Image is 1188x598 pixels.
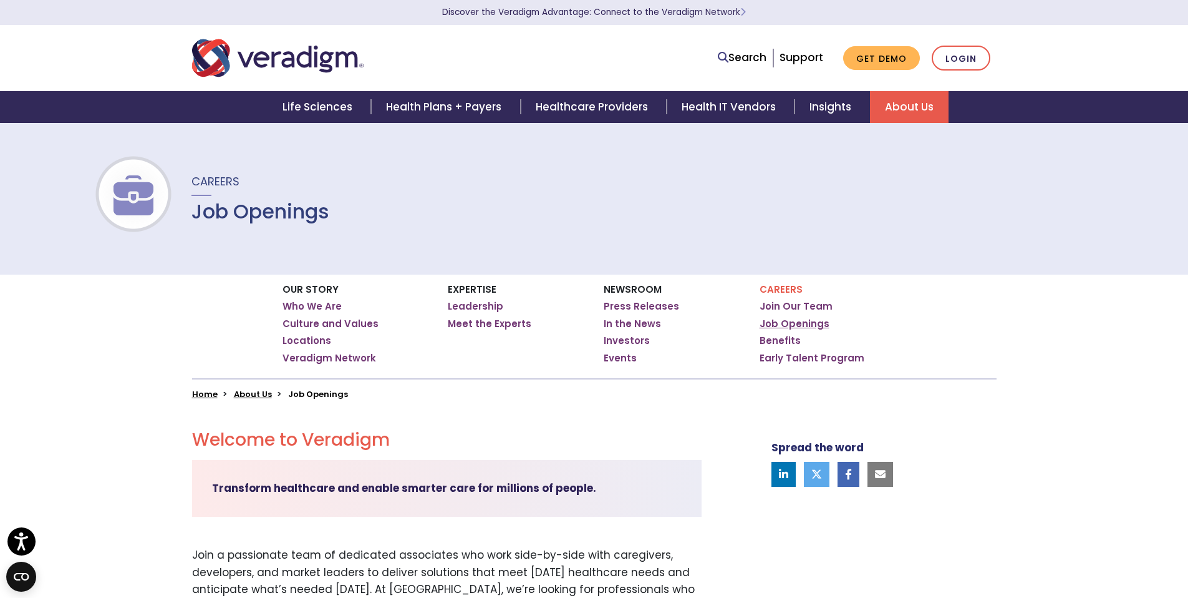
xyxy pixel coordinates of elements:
strong: Transform healthcare and enable smarter care for millions of people. [212,481,596,496]
button: Open CMP widget [6,562,36,592]
a: Discover the Veradigm Advantage: Connect to the Veradigm NetworkLearn More [442,6,746,18]
a: Who We Are [283,300,342,313]
a: Insights [794,91,870,123]
a: Healthcare Providers [521,91,667,123]
span: Careers [191,174,239,189]
a: Get Demo [843,46,920,71]
a: Meet the Experts [448,318,531,330]
a: Health IT Vendors [667,91,794,123]
a: Login [932,46,990,71]
a: About Us [234,388,272,400]
a: Events [604,352,637,365]
a: Leadership [448,300,503,313]
a: Job Openings [760,318,829,330]
a: Join Our Team [760,300,833,313]
a: Veradigm Network [283,352,376,365]
a: Benefits [760,335,801,347]
a: Investors [604,335,650,347]
a: Culture and Values [283,318,379,330]
a: Health Plans + Payers [371,91,520,123]
h2: Welcome to Veradigm [192,429,702,451]
span: Learn More [740,6,746,18]
a: Life Sciences [268,91,371,123]
h1: Job Openings [191,200,329,223]
img: Veradigm logo [192,37,364,79]
strong: Spread the word [771,440,864,455]
a: In the News [604,318,661,330]
a: Home [192,388,218,400]
a: Early Talent Program [760,352,864,365]
a: Support [780,50,823,65]
a: Search [718,49,766,66]
a: Locations [283,335,331,347]
a: About Us [870,91,949,123]
a: Press Releases [604,300,679,313]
